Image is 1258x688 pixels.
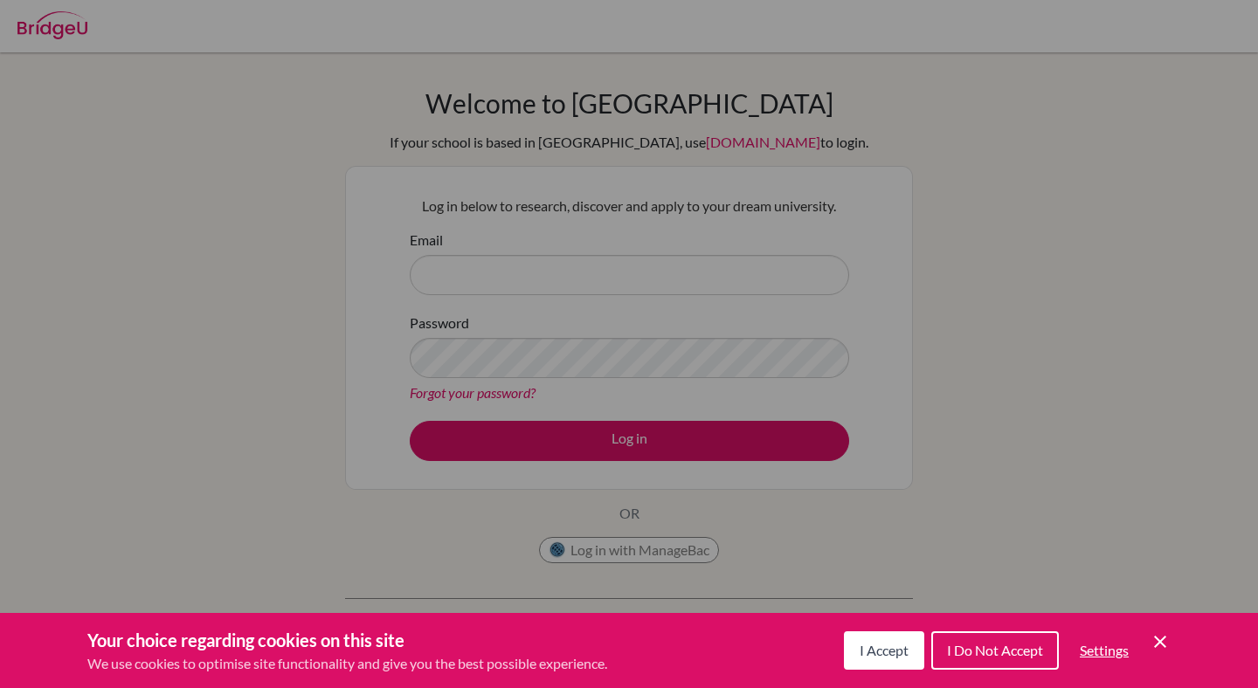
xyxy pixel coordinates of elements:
h3: Your choice regarding cookies on this site [87,627,607,653]
span: I Do Not Accept [947,642,1043,658]
button: Settings [1066,633,1143,668]
span: I Accept [860,642,909,658]
button: I Do Not Accept [931,631,1059,670]
button: I Accept [844,631,924,670]
p: We use cookies to optimise site functionality and give you the best possible experience. [87,653,607,674]
span: Settings [1080,642,1129,658]
button: Save and close [1150,631,1171,652]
